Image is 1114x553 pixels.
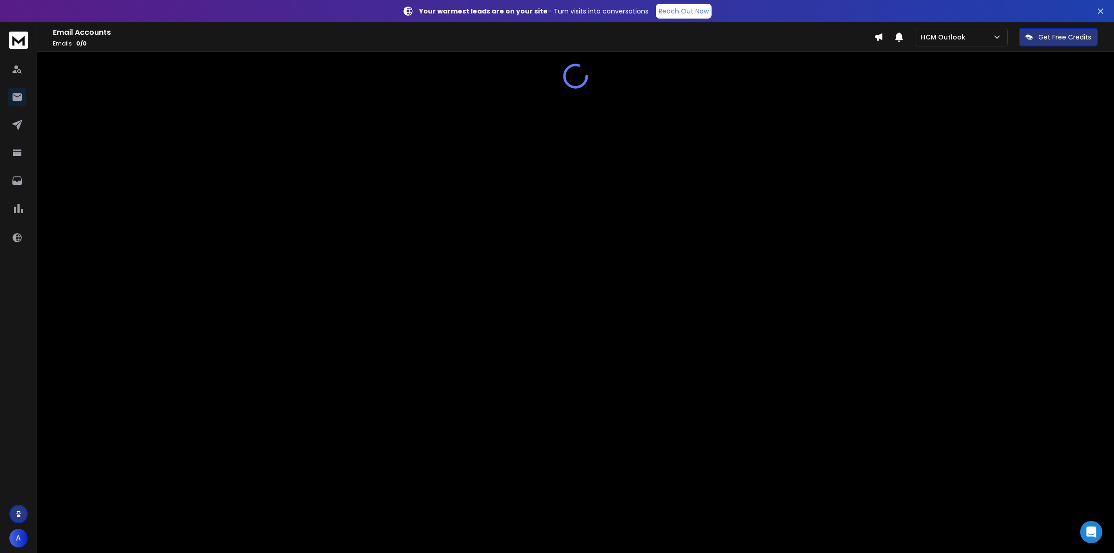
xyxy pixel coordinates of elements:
[1019,28,1098,46] button: Get Free Credits
[9,529,28,547] button: A
[921,33,969,42] p: HCM Outlook
[419,7,648,16] p: – Turn visits into conversations
[419,7,548,16] strong: Your warmest leads are on your site
[1038,33,1091,42] p: Get Free Credits
[53,27,874,38] h1: Email Accounts
[656,4,712,19] a: Reach Out Now
[9,32,28,49] img: logo
[76,39,87,47] span: 0 / 0
[53,40,874,47] p: Emails :
[659,7,709,16] p: Reach Out Now
[1080,521,1102,543] div: Open Intercom Messenger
